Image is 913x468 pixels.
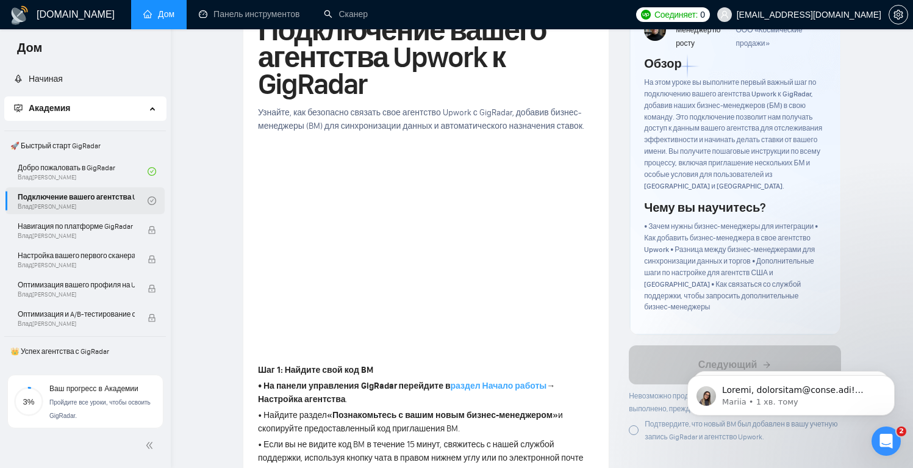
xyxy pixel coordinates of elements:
[18,222,133,231] font: Навигация по платформе GigRadar
[18,320,32,328] font: Влад
[143,9,174,20] a: домДом
[10,5,29,25] img: логотип
[889,10,908,20] span: параметр
[32,232,76,240] font: [PERSON_NAME]
[327,410,558,420] font: «Познакомьтесь с вашим новым бизнес-менеджером»
[53,35,210,397] font: Loremi, dolorsitam@conse.adi! Elitse doeius, tem incididuntutl EtdOlore m aliquaeni admi VEN-quis...
[899,427,904,435] font: 2
[148,226,156,234] span: замок
[258,381,451,391] font: • На панели управления GigRadar перейдите в
[258,365,373,375] font: Шаг 1: Найдите свой код BM
[18,262,32,269] font: Влад
[148,167,156,176] span: контрольный круг
[18,158,148,185] a: Добро пожаловать в GigRadarВлад[PERSON_NAME]
[258,12,546,102] font: Подключение вашего агентства Upwork к GigRadar
[258,107,584,131] font: Узнайте, как безопасно связать свое агентство Upwork с GigRadar, добавив бизнес-менеджеры (BM) дл...
[10,142,101,150] font: 🚀 Быстрый старт GigRadar
[669,350,913,435] iframe: Уведомления домофона
[10,347,109,356] font: 👑 Успех агентства с GigRadar
[53,48,129,57] font: Mariia • 1 хв. тому
[644,200,765,215] font: Чему вы научитесь?
[18,310,283,319] font: Оптимизация и A/B-тестирование сканера для достижения лучших результатов
[23,397,34,406] font: 3%
[29,103,71,113] font: Академия
[451,381,547,391] a: раздел Начало работы
[641,10,651,20] img: upwork-logo.png
[720,10,729,19] span: пользователь
[148,255,156,264] span: замок
[53,47,210,58] p: Сообщение от Марии, отправлено 1 хв. тот
[4,67,166,92] li: Начиная
[32,262,76,269] font: [PERSON_NAME]
[644,56,682,71] font: Обзор
[644,19,666,41] img: vlad-t.jpg
[148,284,156,293] span: замок
[18,251,231,260] font: Настройка вашего первого сканера и автоматического торговца
[889,10,908,20] a: параметр
[18,281,156,289] font: Оптимизация вашего профиля на Upwork
[18,291,32,298] font: Влад
[148,314,156,322] span: замок
[258,153,594,342] iframe: Чтобы улучшить взаимодействие с программой чтения с экрана, пожалуйста, активируйте «Доступность»...
[629,345,841,384] button: Следующий
[14,103,71,113] span: Академия
[145,439,157,452] span: двойной левый
[644,222,818,311] font: • Зачем нужны бизнес-менеджеры для интеграции • Как добавить бизнес-менеджера в свое агентство Up...
[14,74,63,84] a: ракетаНачиная
[18,232,32,240] font: Влад
[737,10,881,20] font: [EMAIL_ADDRESS][DOMAIN_NAME]
[14,104,23,112] span: фонд-проекционный-экран
[18,187,148,214] a: Подключение вашего агентства Upwork к GigRadarВлад[PERSON_NAME]
[644,78,822,190] font: На этом уроке вы выполните первый важный шаг по подключению вашего агентства Upwork к GigRadar, д...
[17,40,42,55] font: Дом
[645,420,837,441] font: Подтвердите, что новый BM был добавлен в вашу учетную запись GigRadar и агентство Upwork.
[629,392,831,413] font: Невозможно продолжить! Убедитесь, что домашнее задание выполнено, прежде чем нажать «Далее».
[49,399,151,419] font: Пройдите все уроки, чтобы освоить GigRadar.
[14,397,43,406] span: 3%
[700,10,705,20] font: 0
[872,427,901,456] iframe: Интерком-чат в режиме реального времени
[258,410,327,420] font: • Найдите раздел
[324,9,368,20] a: поискСканер
[889,5,908,24] button: параметр
[32,291,76,298] font: [PERSON_NAME]
[148,196,156,205] span: контрольный круг
[345,394,347,405] font: .
[49,384,138,393] font: Ваш прогресс в Академии
[199,9,299,20] a: приборная панельПанель инструментов
[654,10,698,20] font: Соединяет:
[37,9,115,20] font: [DOMAIN_NAME]
[32,320,76,328] font: [PERSON_NAME]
